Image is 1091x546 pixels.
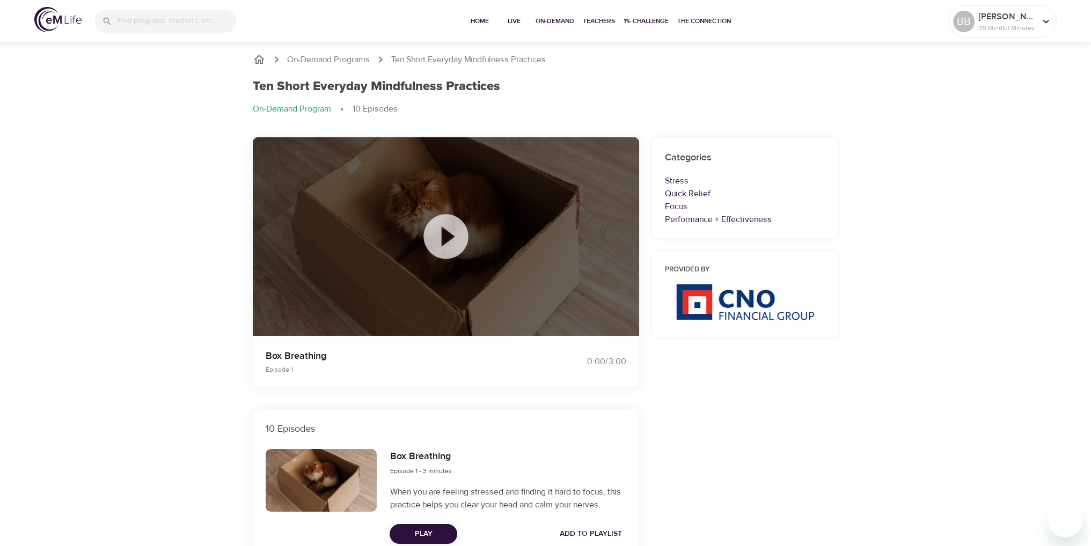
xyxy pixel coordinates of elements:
[253,103,839,116] nav: breadcrumb
[665,150,826,166] h6: Categories
[117,10,236,33] input: Find programs, teachers, etc...
[398,527,449,541] span: Play
[546,356,626,368] div: 0:00 / 3:00
[266,422,626,436] p: 10 Episodes
[979,10,1036,23] p: [PERSON_NAME]
[253,79,500,94] h1: Ten Short Everyday Mindfulness Practices
[390,449,451,464] h6: Box Breathing
[390,467,451,475] span: Episode 1 - 3 minutes
[536,16,574,27] span: On-Demand
[34,7,82,32] img: logo
[665,200,826,213] p: Focus
[624,16,669,27] span: 1% Challenge
[467,16,493,27] span: Home
[266,365,533,374] p: Episode 1
[979,23,1036,33] p: 39 Mindful Minutes
[560,527,622,541] span: Add to Playlist
[583,16,615,27] span: Teachers
[353,103,398,115] p: 10 Episodes
[677,16,731,27] span: The Connection
[665,213,826,226] p: Performance + Effectiveness
[665,174,826,187] p: Stress
[676,284,814,320] img: CNO%20logo.png
[390,524,457,544] button: Play
[501,16,527,27] span: Live
[391,54,546,66] p: Ten Short Everyday Mindfulness Practices
[287,54,370,66] a: On-Demand Programs
[953,11,975,32] div: BB
[266,349,533,363] p: Box Breathing
[253,103,331,115] p: On-Demand Program
[665,187,826,200] p: Quick Relief
[253,53,839,66] nav: breadcrumb
[390,485,626,511] p: When you are feeling stressed and finding it hard to focus, this practice helps you clear your he...
[665,264,826,276] h6: Provided by
[1048,503,1082,537] iframe: Button to launch messaging window
[555,524,626,544] button: Add to Playlist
